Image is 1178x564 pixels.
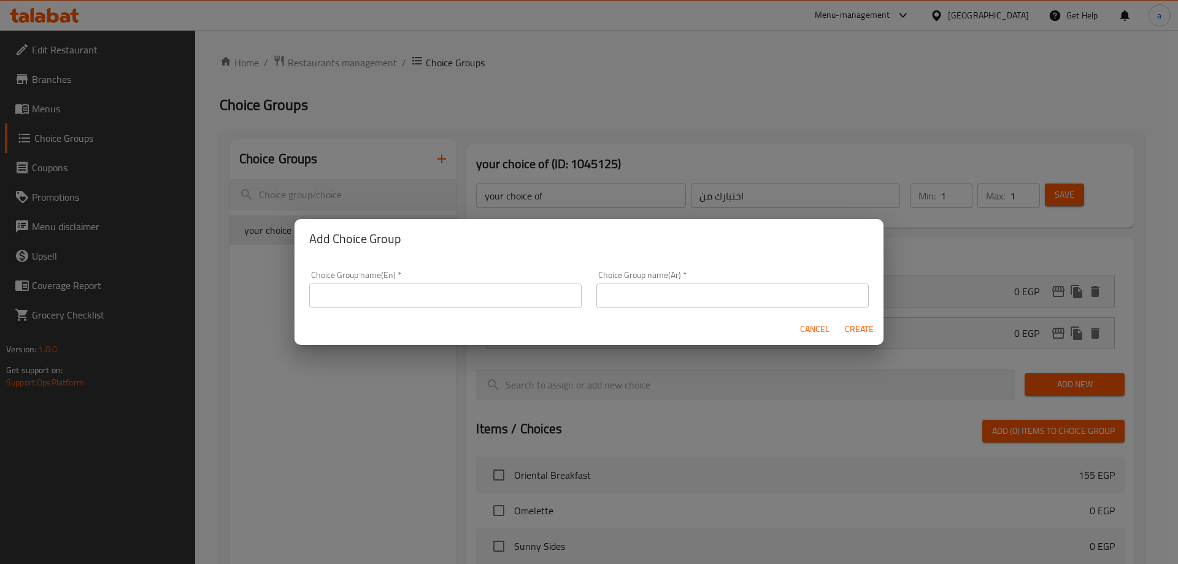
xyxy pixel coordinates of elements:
span: Create [844,322,874,337]
button: Create [839,318,879,341]
input: Please enter Choice Group name(en) [309,284,582,308]
input: Please enter Choice Group name(ar) [596,284,869,308]
span: Cancel [800,322,830,337]
button: Cancel [795,318,834,341]
h2: Add Choice Group [309,229,869,249]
